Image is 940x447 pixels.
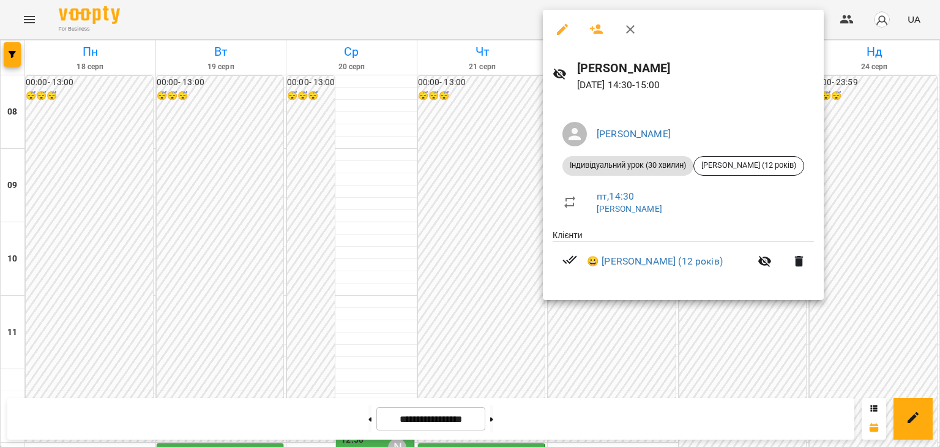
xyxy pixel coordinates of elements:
div: [PERSON_NAME] (12 років) [693,156,804,176]
span: Індивідуальний урок (30 хвилин) [562,160,693,171]
p: [DATE] 14:30 - 15:00 [577,78,814,92]
a: 😀 [PERSON_NAME] (12 років) [587,254,723,269]
h6: [PERSON_NAME] [577,59,814,78]
a: пт , 14:30 [597,190,634,202]
svg: Візит сплачено [562,252,577,267]
ul: Клієнти [553,229,814,286]
span: [PERSON_NAME] (12 років) [694,160,804,171]
a: [PERSON_NAME] [597,128,671,140]
a: [PERSON_NAME] [597,204,662,214]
